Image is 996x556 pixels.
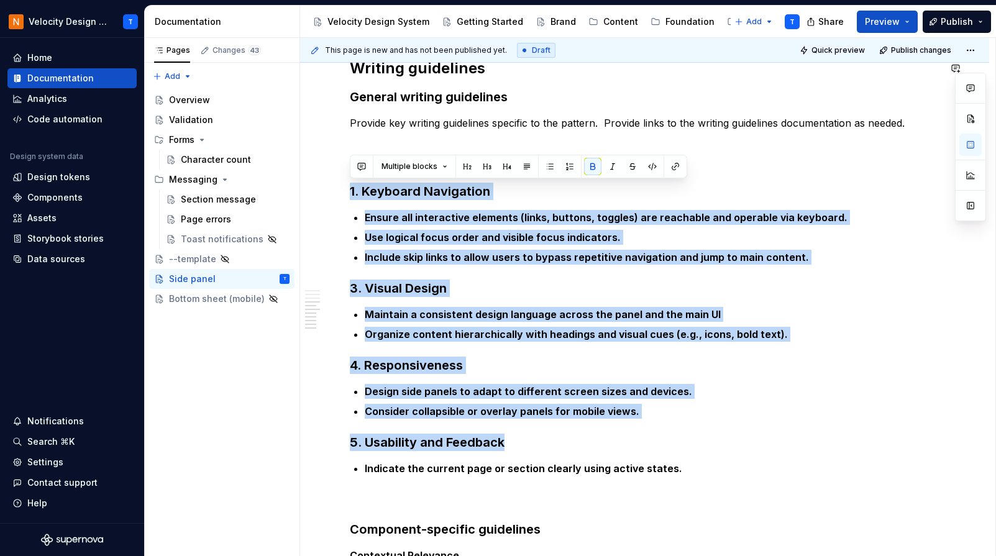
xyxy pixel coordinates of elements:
[365,462,682,475] strong: Indicate the current page or section clearly using active states.
[169,293,265,305] div: Bottom sheet (mobile)
[365,308,721,321] strong: Maintain a consistent design language across the panel and the main UI
[27,113,103,125] div: Code automation
[350,116,939,130] p: Provide key writing guidelines specific to the pattern. Provide links to the writing guidelines d...
[169,273,216,285] div: Side panel
[248,45,261,55] span: 43
[161,150,295,170] a: Character count
[27,72,94,84] div: Documentation
[154,45,190,55] div: Pages
[350,153,939,173] h2: Accessibility guidelines
[350,58,939,78] h2: Writing guidelines
[350,281,447,296] strong: 3. Visual Design
[2,8,142,35] button: Velocity Design System by NAVEXT
[811,45,865,55] span: Quick preview
[551,16,576,28] div: Brand
[923,11,991,33] button: Publish
[165,71,180,81] span: Add
[857,11,918,33] button: Preview
[7,432,137,452] button: Search ⌘K
[350,435,505,450] strong: 5. Usability and Feedback
[27,52,52,64] div: Home
[7,473,137,493] button: Contact support
[437,12,528,32] a: Getting Started
[161,229,295,249] a: Toast notifications
[10,152,83,162] div: Design system data
[731,13,777,30] button: Add
[181,193,256,206] div: Section message
[169,173,217,186] div: Messaging
[128,17,133,27] div: T
[27,476,98,489] div: Contact support
[149,170,295,189] div: Messaging
[27,191,83,204] div: Components
[27,232,104,245] div: Storybook stories
[27,171,90,183] div: Design tokens
[381,162,437,171] span: Multiple blocks
[7,188,137,207] a: Components
[796,42,870,59] button: Quick preview
[583,12,643,32] a: Content
[27,212,57,224] div: Assets
[155,16,295,28] div: Documentation
[790,17,795,27] div: T
[875,42,957,59] button: Publish changes
[27,435,75,448] div: Search ⌘K
[27,456,63,468] div: Settings
[722,12,802,32] a: Components
[212,45,261,55] div: Changes
[283,273,286,285] div: T
[27,497,47,509] div: Help
[365,231,621,244] strong: Use logical focus order and visible focus indicators.
[365,385,692,398] strong: Design side panels to adapt to different screen sizes and devices.
[376,158,453,175] button: Multiple blocks
[41,534,103,546] svg: Supernova Logo
[161,209,295,229] a: Page errors
[365,328,788,340] strong: Organize content hierarchically with headings and visual cues (e.g., icons, bold text).
[7,208,137,228] a: Assets
[169,94,210,106] div: Overview
[169,253,216,265] div: --template
[181,213,231,226] div: Page errors
[365,251,809,263] strong: Include skip links to allow users to bypass repetitive navigation and jump to main content.
[7,89,137,109] a: Analytics
[169,134,194,146] div: Forms
[149,68,196,85] button: Add
[169,114,213,126] div: Validation
[7,48,137,68] a: Home
[350,358,463,373] strong: 4. Responsiveness
[531,12,581,32] a: Brand
[27,93,67,105] div: Analytics
[161,189,295,209] a: Section message
[149,249,295,269] a: --template
[7,411,137,431] button: Notifications
[457,16,523,28] div: Getting Started
[350,522,541,537] strong: Component-specific guidelines
[181,153,251,166] div: Character count
[350,88,939,106] h3: General writing guidelines
[800,11,852,33] button: Share
[865,16,900,28] span: Preview
[149,130,295,150] div: Forms
[327,16,429,28] div: Velocity Design System
[325,45,507,55] span: This page is new and has not been published yet.
[746,17,762,27] span: Add
[646,12,720,32] a: Foundation
[350,184,490,199] strong: 1. Keyboard Navigation
[149,90,295,309] div: Page tree
[29,16,108,28] div: Velocity Design System by NAVEX
[27,253,85,265] div: Data sources
[941,16,973,28] span: Publish
[308,9,728,34] div: Page tree
[365,211,848,224] strong: Ensure all interactive elements (links, buttons, toggles) are reachable and operable via keyboard.
[665,16,715,28] div: Foundation
[7,249,137,269] a: Data sources
[7,452,137,472] a: Settings
[149,90,295,110] a: Overview
[181,233,263,245] div: Toast notifications
[149,269,295,289] a: Side panelT
[149,289,295,309] a: Bottom sheet (mobile)
[7,229,137,248] a: Storybook stories
[603,16,638,28] div: Content
[818,16,844,28] span: Share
